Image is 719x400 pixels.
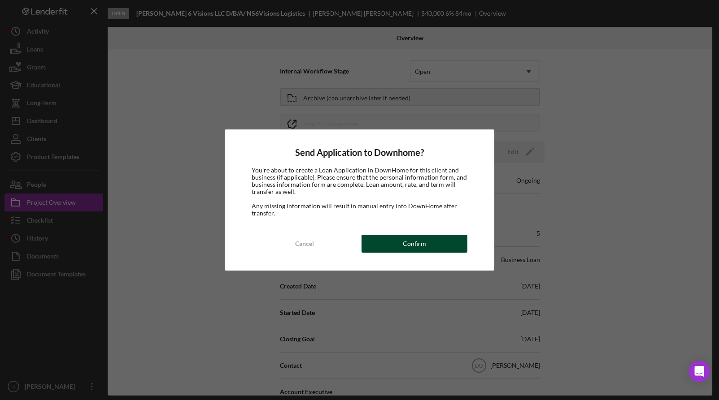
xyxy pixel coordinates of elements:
[252,166,467,195] span: You're about to create a Loan Application in DownHome for this client and business (if applicable...
[362,235,467,253] button: Confirm
[295,235,314,253] div: Cancel
[688,361,710,382] div: Open Intercom Messenger
[252,202,457,217] span: Any missing information will result in manual entry into DownHome after transfer.
[403,235,426,253] div: Confirm
[252,147,467,158] h4: Send Application to Downhome?
[252,235,357,253] button: Cancel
